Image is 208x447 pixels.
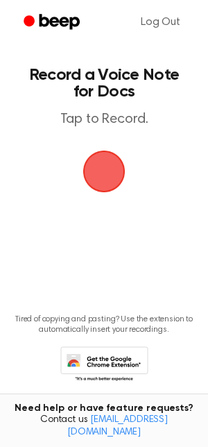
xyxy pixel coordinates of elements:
[127,6,194,39] a: Log Out
[67,415,168,437] a: [EMAIL_ADDRESS][DOMAIN_NAME]
[83,151,125,192] img: Beep Logo
[8,414,200,439] span: Contact us
[25,111,183,128] p: Tap to Record.
[25,67,183,100] h1: Record a Voice Note for Docs
[11,314,197,335] p: Tired of copying and pasting? Use the extension to automatically insert your recordings.
[14,9,92,36] a: Beep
